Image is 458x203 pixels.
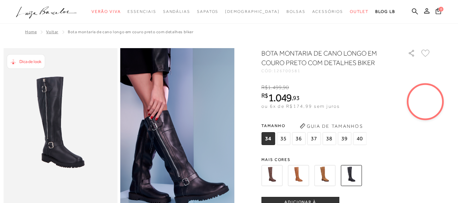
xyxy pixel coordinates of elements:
span: 39 [338,132,351,145]
a: noSubCategoriesText [92,5,121,18]
span: 35 [277,132,290,145]
span: Tamanho [261,121,368,131]
span: BOTA MONTARIA DE CANO LONGO EM COURO PRETO COM DETALHES BIKER [68,29,194,34]
span: 34 [261,132,275,145]
button: Guia de Tamanhos [297,121,365,131]
i: , [282,84,289,90]
a: noSubCategoriesText [286,5,305,18]
span: 0 [439,7,443,12]
a: noSubCategoriesText [197,5,218,18]
span: Bolsas [286,9,305,14]
img: BOTA MONTARIA DE CANO LONGO EM COURO CARAMELO COM DETALHES BIKER [288,165,309,186]
span: Dica de look [19,59,41,64]
h1: BOTA MONTARIA DE CANO LONGO EM COURO PRETO COM DETALHES BIKER [261,48,389,67]
span: Essenciais [127,9,156,14]
a: noSubCategoriesText [163,5,190,18]
span: BLOG LB [375,9,395,14]
i: R$ [261,84,268,90]
span: Sandálias [163,9,190,14]
div: CÓD: [261,69,397,73]
a: BLOG LB [375,5,395,18]
span: Acessórios [312,9,343,14]
span: [DEMOGRAPHIC_DATA] [225,9,280,14]
span: 38 [322,132,336,145]
a: Home [25,29,37,34]
span: 36 [292,132,305,145]
span: 37 [307,132,321,145]
span: 1.499 [268,84,282,90]
i: , [292,95,299,101]
a: noSubCategoriesText [127,5,156,18]
a: noSubCategoriesText [225,5,280,18]
span: 126700581 [274,68,301,73]
span: ou 6x de R$174,99 sem juros [261,103,340,109]
a: noSubCategoriesText [312,5,343,18]
i: R$ [261,93,268,99]
span: 93 [293,94,299,101]
span: Outlet [350,9,369,14]
span: Mais cores [261,158,431,162]
a: Voltar [46,29,58,34]
img: BOTA MONTARIA DE CANO LONGO EM COURO CAFÉ COM DETALHES BIKER [261,165,282,186]
span: Verão Viva [92,9,121,14]
img: BOTA MONTARIA DE CANO LONGO EM COURO PRETO COM DETALHES BIKER [341,165,362,186]
button: 0 [434,7,443,17]
span: 40 [353,132,366,145]
span: Sapatos [197,9,218,14]
span: 90 [283,84,289,90]
span: 1.049 [268,92,292,104]
img: BOTA MONTARIA DE CANO LONGO EM COURO MARROM AMARULA COM DETALHES BIKER [314,165,335,186]
a: noSubCategoriesText [350,5,369,18]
